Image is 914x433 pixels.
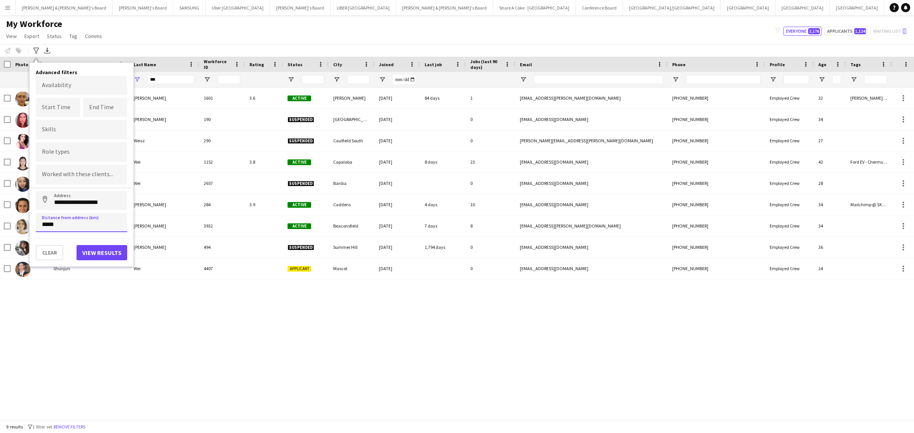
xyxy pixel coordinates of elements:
[21,31,42,41] a: Export
[420,215,466,236] div: 7 days
[765,109,814,130] div: Employed Crew
[245,194,283,215] div: 3.9
[199,215,245,236] div: 3932
[846,151,892,172] div: Ford EV - Chermside, Samsung Pop-Up's 2025
[288,181,314,186] span: Suspended
[129,194,199,215] div: [PERSON_NAME]
[846,88,892,108] div: [PERSON_NAME] - Posay @ LIV
[15,240,30,256] img: Luma Weinhardt
[846,194,892,215] div: Mailchimp @ SXSW, Samsung Flipside 'Instore'
[24,33,39,40] span: Export
[43,46,52,55] app-action-btn: Export XLSX
[668,173,765,194] div: [PHONE_NUMBER]
[515,130,668,151] div: [PERSON_NAME][EMAIL_ADDRESS][PERSON_NAME][DOMAIN_NAME]
[814,130,846,151] div: 27
[814,237,846,258] div: 36
[783,75,809,84] input: Profile Filter Input
[765,88,814,108] div: Employed Crew
[374,173,420,194] div: [DATE]
[420,88,466,108] div: 84 days
[42,171,121,178] input: Type to search clients...
[520,76,527,83] button: Open Filter Menu
[173,0,206,15] button: SAMSUNG
[329,258,374,279] div: Mascot
[393,75,415,84] input: Joined Filter Input
[288,266,311,272] span: Applicant
[814,258,846,279] div: 24
[329,215,374,236] div: Beaconsfield
[3,31,20,41] a: View
[249,62,264,67] span: Rating
[672,76,679,83] button: Open Filter Menu
[818,76,825,83] button: Open Filter Menu
[15,219,30,234] img: Liris Weinhardt
[331,0,396,15] button: UBER [GEOGRAPHIC_DATA]
[374,194,420,215] div: [DATE]
[333,62,342,67] span: City
[825,27,868,36] button: Applicants1,124
[245,88,283,108] div: 3.6
[814,173,846,194] div: 28
[199,130,245,151] div: 290
[814,88,846,108] div: 32
[329,130,374,151] div: Caulfield South
[515,258,668,279] div: [EMAIL_ADDRESS][DOMAIN_NAME]
[850,62,861,67] span: Tags
[288,96,311,101] span: Active
[147,75,195,84] input: Last Name Filter Input
[347,75,370,84] input: City Filter Input
[204,76,211,83] button: Open Filter Menu
[288,202,311,208] span: Active
[129,215,199,236] div: [PERSON_NAME]
[374,215,420,236] div: [DATE]
[783,27,821,36] button: Everyone2,176
[47,33,62,40] span: Status
[515,109,668,130] div: [EMAIL_ADDRESS][DOMAIN_NAME]
[44,31,65,41] a: Status
[814,151,846,172] div: 42
[466,109,515,130] div: 0
[420,237,466,258] div: 1,794 days
[15,113,30,128] img: Barbara Vollenweider
[374,109,420,130] div: [DATE]
[199,88,245,108] div: 1601
[830,0,884,15] button: [GEOGRAPHIC_DATA]
[466,173,515,194] div: 0
[129,258,199,279] div: Wei
[493,0,576,15] button: Share A Coke - [GEOGRAPHIC_DATA]
[129,173,199,194] div: Wei
[770,62,785,67] span: Profile
[765,173,814,194] div: Employed Crew
[52,423,87,431] button: Remove filters
[668,215,765,236] div: [PHONE_NUMBER]
[288,245,314,250] span: Suspended
[329,237,374,258] div: Summer Hill
[129,151,199,172] div: Wei
[199,151,245,172] div: 1152
[15,91,30,107] img: Accalia-Jayne Weinert
[129,88,199,108] div: [PERSON_NAME]
[814,109,846,130] div: 34
[134,62,156,67] span: Last Name
[129,237,199,258] div: [PERSON_NAME]
[379,62,394,67] span: Joined
[814,215,846,236] div: 34
[15,155,30,170] img: Jag Wei
[82,31,105,41] a: Comms
[770,76,777,83] button: Open Filter Menu
[53,62,77,67] span: First Name
[668,109,765,130] div: [PHONE_NUMBER]
[42,149,121,156] input: Type to search role types...
[199,258,245,279] div: 4407
[6,33,17,40] span: View
[765,194,814,215] div: Employed Crew
[379,76,386,83] button: Open Filter Menu
[333,76,340,83] button: Open Filter Menu
[329,88,374,108] div: [PERSON_NAME]
[15,262,30,277] img: Shunjun Wei
[113,0,173,15] button: [PERSON_NAME]'s Board
[288,223,311,229] span: Active
[66,31,80,41] a: Tag
[129,130,199,151] div: Weisz
[515,173,668,194] div: [EMAIL_ADDRESS][DOMAIN_NAME]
